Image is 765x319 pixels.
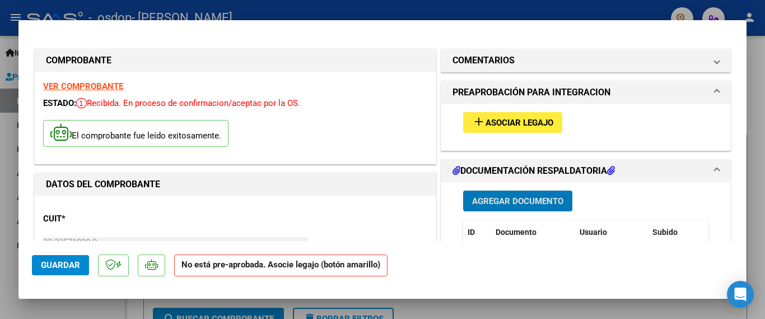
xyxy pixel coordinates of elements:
[580,228,607,237] span: Usuario
[46,55,111,66] strong: COMPROBANTE
[43,81,123,91] a: VER COMPROBANTE
[441,81,730,104] mat-expansion-panel-header: PREAPROBACIÓN PARA INTEGRACION
[46,179,160,189] strong: DATOS DEL COMPROBANTE
[41,260,80,270] span: Guardar
[652,228,678,237] span: Subido
[32,255,89,275] button: Guardar
[174,255,388,276] strong: No está pre-aprobada. Asocie legajo (botón amarillo)
[441,49,730,72] mat-expansion-panel-header: COMENTARIOS
[496,228,537,237] span: Documento
[43,212,158,225] p: CUIT
[453,86,610,99] h1: PREAPROBACIÓN PARA INTEGRACION
[468,228,475,237] span: ID
[43,98,76,108] span: ESTADO:
[491,220,575,244] datatable-header-cell: Documento
[76,98,300,108] span: Recibida. En proceso de confirmacion/aceptac por la OS.
[472,196,563,206] span: Agregar Documento
[575,220,648,244] datatable-header-cell: Usuario
[727,281,754,308] div: Open Intercom Messenger
[472,115,486,128] mat-icon: add
[463,191,572,211] button: Agregar Documento
[704,220,760,244] datatable-header-cell: Acción
[463,112,562,133] button: Asociar Legajo
[453,54,515,67] h1: COMENTARIOS
[441,104,730,150] div: PREAPROBACIÓN PARA INTEGRACION
[441,160,730,182] mat-expansion-panel-header: DOCUMENTACIÓN RESPALDATORIA
[463,220,491,244] datatable-header-cell: ID
[43,120,228,147] p: El comprobante fue leído exitosamente.
[648,220,704,244] datatable-header-cell: Subido
[453,164,615,178] h1: DOCUMENTACIÓN RESPALDATORIA
[486,118,553,128] span: Asociar Legajo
